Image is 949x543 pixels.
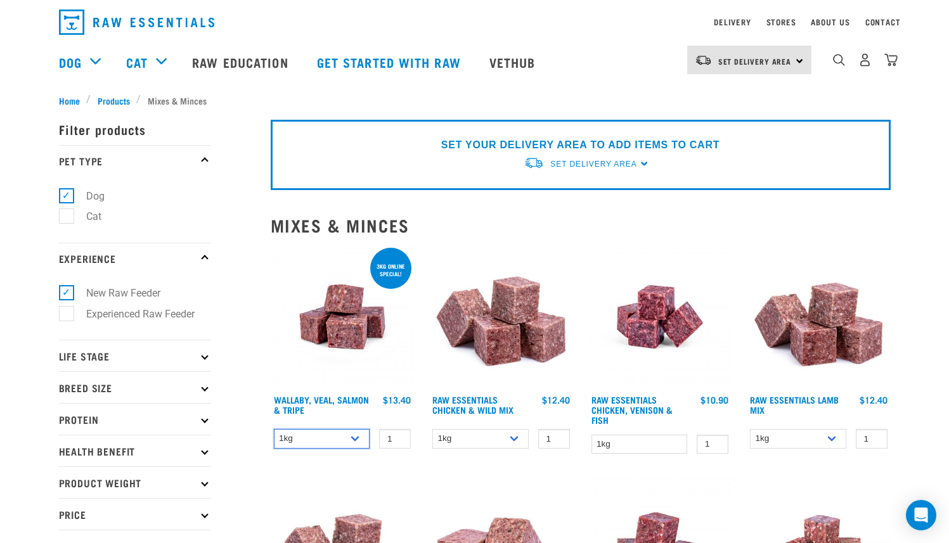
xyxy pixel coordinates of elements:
[59,94,80,107] span: Home
[126,53,148,72] a: Cat
[383,395,411,405] div: $13.40
[538,429,570,449] input: 1
[370,257,411,283] div: 3kg online special!
[59,498,211,530] p: Price
[271,215,891,235] h2: Mixes & Minces
[271,245,415,389] img: Wallaby Veal Salmon Tripe 1642
[66,285,165,301] label: New Raw Feeder
[429,245,573,389] img: Pile Of Cubed Chicken Wild Meat Mix
[59,435,211,466] p: Health Benefit
[59,94,87,107] a: Home
[59,113,211,145] p: Filter products
[59,340,211,371] p: Life Stage
[714,20,751,24] a: Delivery
[66,208,107,224] label: Cat
[700,395,728,405] div: $10.90
[747,245,891,389] img: ?1041 RE Lamb Mix 01
[59,371,211,403] p: Breed Size
[542,395,570,405] div: $12.40
[59,10,214,35] img: Raw Essentials Logo
[906,500,936,530] div: Open Intercom Messenger
[59,466,211,498] p: Product Weight
[833,54,845,66] img: home-icon-1@2x.png
[441,137,720,153] p: SET YOUR DELIVERY AREA TO ADD ITEMS TO CART
[274,397,369,412] a: Wallaby, Veal, Salmon & Tripe
[860,395,888,405] div: $12.40
[66,306,200,322] label: Experienced Raw Feeder
[588,245,732,389] img: Chicken Venison mix 1655
[865,20,901,24] a: Contact
[697,435,728,454] input: 1
[695,54,712,66] img: van-moving.png
[91,94,136,107] a: Products
[59,403,211,435] p: Protein
[49,4,901,40] nav: dropdown navigation
[59,145,211,177] p: Pet Type
[59,243,211,274] p: Experience
[59,94,891,107] nav: breadcrumbs
[432,397,513,412] a: Raw Essentials Chicken & Wild Mix
[811,20,849,24] a: About Us
[524,157,544,170] img: van-moving.png
[856,429,888,449] input: 1
[766,20,796,24] a: Stores
[884,53,898,67] img: home-icon@2x.png
[304,37,477,87] a: Get started with Raw
[477,37,552,87] a: Vethub
[550,160,636,169] span: Set Delivery Area
[66,188,110,204] label: Dog
[591,397,673,422] a: Raw Essentials Chicken, Venison & Fish
[59,53,82,72] a: Dog
[379,429,411,449] input: 1
[750,397,839,412] a: Raw Essentials Lamb Mix
[98,94,130,107] span: Products
[718,59,792,63] span: Set Delivery Area
[179,37,304,87] a: Raw Education
[858,53,872,67] img: user.png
